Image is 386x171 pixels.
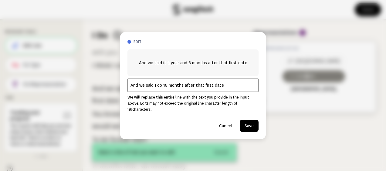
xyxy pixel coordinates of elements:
h3: edit [134,39,259,45]
button: Save [240,120,259,132]
strong: We will replace this entire line with the text you provide in the input above. [127,95,249,106]
input: Add your line edit here [127,79,259,92]
button: Cancel [214,120,237,132]
span: Edits may not exceed the original line character length of 116 characters. [127,101,237,112]
span: And we said it a year and 6 months after that first date [139,59,247,66]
